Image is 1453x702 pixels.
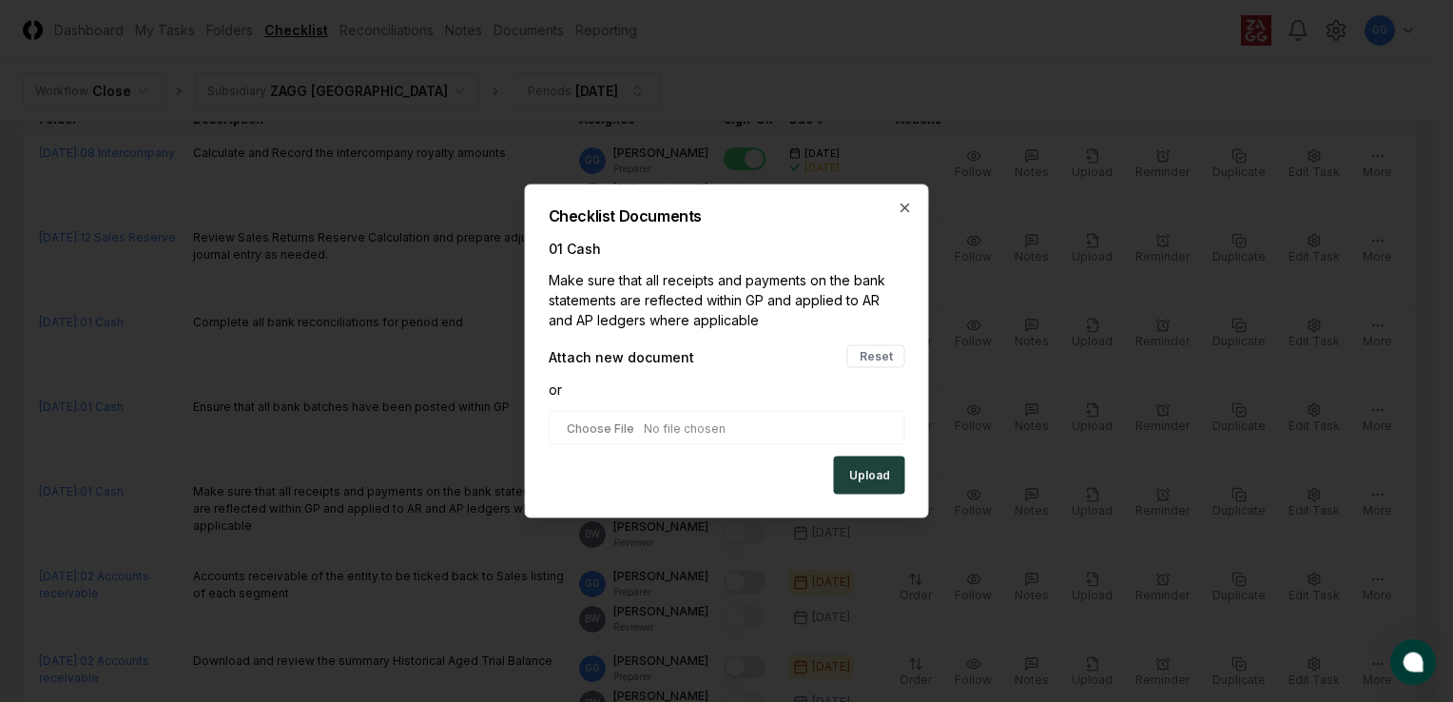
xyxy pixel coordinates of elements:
div: Make sure that all receipts and payments on the bank statements are reflected within GP and appli... [549,270,905,330]
div: Attach new document [549,346,694,366]
h2: Checklist Documents [549,208,905,224]
button: Reset [847,345,905,368]
div: 01 Cash [549,239,905,259]
button: Upload [834,457,905,495]
div: or [549,380,905,400]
